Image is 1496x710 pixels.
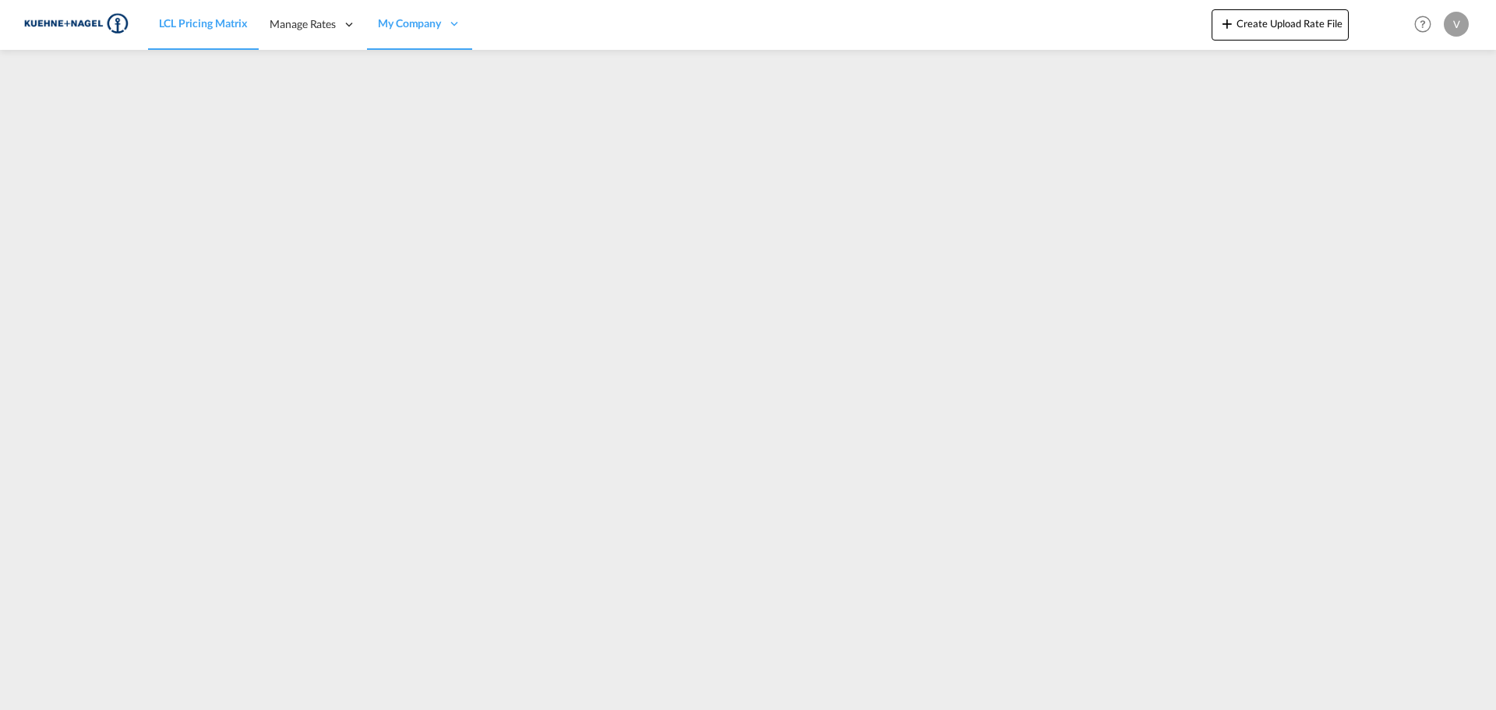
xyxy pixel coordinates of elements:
[378,16,441,31] span: My Company
[1218,14,1237,33] md-icon: icon-plus 400-fg
[1444,12,1469,37] div: V
[159,16,248,30] span: LCL Pricing Matrix
[1212,9,1349,41] button: icon-plus 400-fgCreate Upload Rate File
[270,16,336,32] span: Manage Rates
[1410,11,1444,39] div: Help
[23,7,129,42] img: 36441310f41511efafde313da40ec4a4.png
[1410,11,1436,37] span: Help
